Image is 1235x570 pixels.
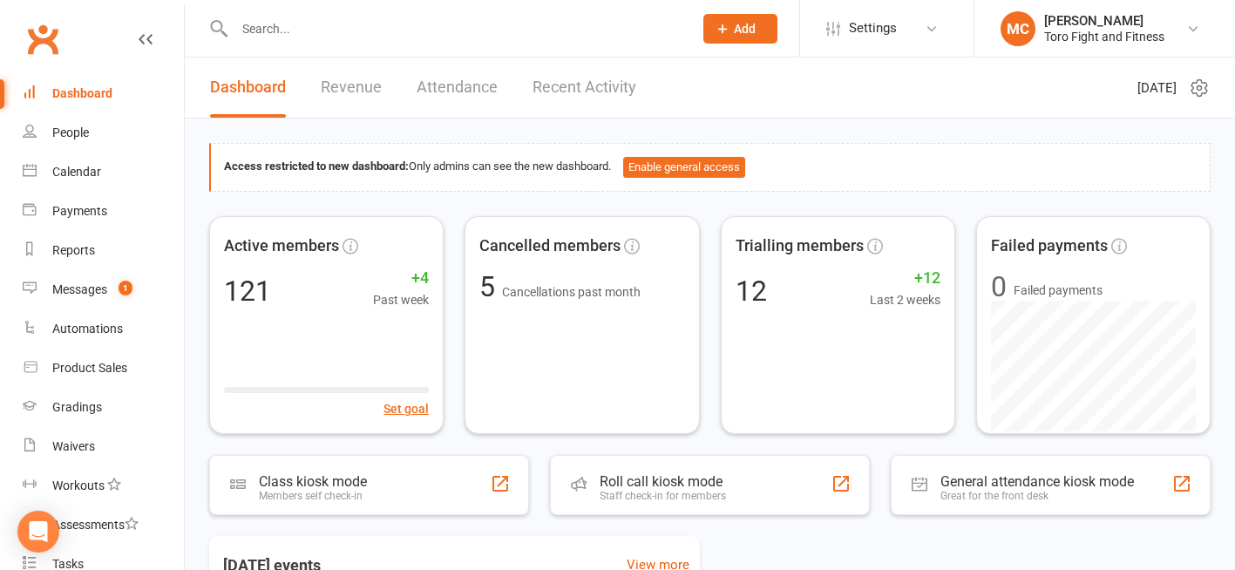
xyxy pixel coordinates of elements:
div: People [52,126,89,139]
div: Roll call kiosk mode [600,473,726,490]
div: Toro Fight and Fitness [1044,29,1164,44]
a: Product Sales [23,349,184,388]
span: Trialling members [736,234,864,259]
a: Assessments [23,506,184,545]
span: Failed payments [991,234,1108,259]
a: Clubworx [21,17,64,61]
a: Dashboard [23,74,184,113]
div: 121 [224,277,271,305]
div: Calendar [52,165,101,179]
div: MC [1001,11,1035,46]
span: Past week [373,290,429,309]
div: Workouts [52,478,105,492]
span: Active members [224,234,339,259]
div: Automations [52,322,123,336]
div: 0 [991,273,1007,301]
a: Reports [23,231,184,270]
span: Cancelled members [479,234,621,259]
div: Assessments [52,518,139,532]
div: [PERSON_NAME] [1044,13,1164,29]
div: Payments [52,204,107,218]
div: Staff check-in for members [600,490,726,502]
a: Automations [23,309,184,349]
span: +12 [870,266,940,291]
a: Calendar [23,153,184,192]
a: Dashboard [210,58,286,118]
strong: Access restricted to new dashboard: [224,159,409,173]
span: +4 [373,266,429,291]
div: Waivers [52,439,95,453]
div: Open Intercom Messenger [17,511,59,553]
input: Search... [229,17,681,41]
div: Only admins can see the new dashboard. [224,157,1197,178]
a: People [23,113,184,153]
a: Attendance [417,58,498,118]
span: Settings [849,9,897,48]
span: [DATE] [1137,78,1177,98]
div: Members self check-in [259,490,367,502]
div: Reports [52,243,95,257]
a: Recent Activity [533,58,636,118]
div: Product Sales [52,361,127,375]
div: Class kiosk mode [259,473,367,490]
button: Add [703,14,777,44]
div: Great for the front desk [940,490,1134,502]
span: Failed payments [1014,281,1103,300]
a: Workouts [23,466,184,506]
a: Revenue [321,58,382,118]
button: Enable general access [623,157,745,178]
a: Waivers [23,427,184,466]
span: Add [734,22,756,36]
span: 1 [119,281,132,295]
a: Gradings [23,388,184,427]
div: Messages [52,282,107,296]
span: Cancellations past month [502,285,641,299]
div: Dashboard [52,86,112,100]
span: 5 [479,270,502,303]
button: Set goal [383,399,429,418]
div: General attendance kiosk mode [940,473,1134,490]
a: Payments [23,192,184,231]
div: Gradings [52,400,102,414]
a: Messages 1 [23,270,184,309]
div: 12 [736,277,767,305]
span: Last 2 weeks [870,290,940,309]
